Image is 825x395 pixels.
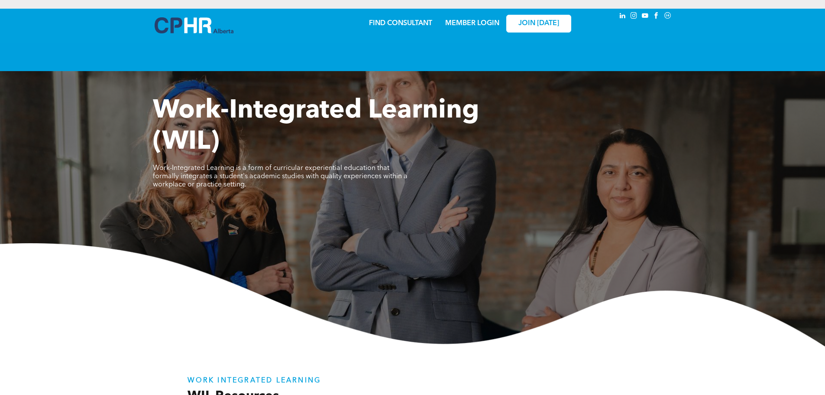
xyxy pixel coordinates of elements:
[188,377,321,384] strong: WORK INTEGRATED LEARNING
[153,165,408,188] span: Work-Integrated Learning is a form of curricular experiential education that formally integrates ...
[663,11,673,23] a: Social network
[652,11,661,23] a: facebook
[641,11,650,23] a: youtube
[618,11,628,23] a: linkedin
[155,17,233,33] img: A blue and white logo for cp alberta
[369,20,432,27] a: FIND CONSULTANT
[629,11,639,23] a: instagram
[506,15,571,33] a: JOIN [DATE]
[445,20,499,27] a: MEMBER LOGIN
[153,98,479,155] span: Work-Integrated Learning (WIL)
[518,20,559,28] span: JOIN [DATE]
